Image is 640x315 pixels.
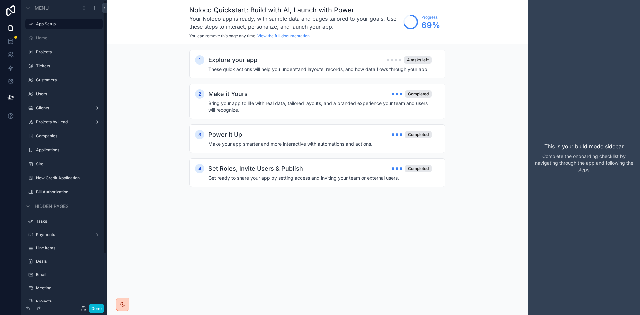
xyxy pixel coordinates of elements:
h2: Set Roles, Invite Users & Publish [208,164,303,173]
label: Projects by Lead [36,119,92,125]
label: Tickets [36,63,101,69]
a: View the full documentation. [257,33,311,38]
h2: Make it Yours [208,89,248,99]
div: scrollable content [107,44,528,206]
label: Email [36,272,101,277]
label: Site [36,161,101,167]
label: Meeting [36,285,101,291]
p: This is your build mode sidebar [544,142,624,150]
div: Completed [405,90,432,98]
div: Completed [405,131,432,138]
label: Projects [36,49,101,55]
span: Progress [421,15,440,20]
label: Companies [36,133,101,139]
label: Deals [36,259,101,264]
h4: Make your app smarter and more interactive with automations and actions. [208,141,432,147]
div: 4 [195,164,204,173]
p: Complete the onboarding checklist by navigating through the app and following the steps. [533,153,635,173]
label: Line Items [36,245,101,251]
label: Payments [36,232,92,237]
div: 4 tasks left [404,56,432,64]
h2: Explore your app [208,55,257,65]
label: Projects [36,299,101,304]
div: 2 [195,89,204,99]
label: New Credit Application [36,175,101,181]
div: Completed [405,165,432,172]
label: App Setup [36,21,99,27]
label: Users [36,91,101,97]
span: You can remove this page any time. [189,33,256,38]
h4: Get ready to share your app by setting access and inviting your team or external users. [208,175,432,181]
label: Bill Authorization [36,189,101,195]
label: Home [36,35,101,41]
span: 69 % [421,20,440,31]
span: Hidden pages [35,203,69,210]
h1: Noloco Quickstart: Build with AI, Launch with Power [189,5,400,15]
h3: Your Noloco app is ready, with sample data and pages tailored to your goals. Use these steps to i... [189,15,400,31]
label: Clients [36,105,92,111]
h2: Power It Up [208,130,242,139]
span: Menu [35,5,49,11]
label: Applications [36,147,101,153]
label: Customers [36,77,101,83]
div: 3 [195,130,204,139]
button: Done [89,304,104,313]
h4: Bring your app to life with real data, tailored layouts, and a branded experience your team and u... [208,100,432,113]
div: 1 [195,55,204,65]
h4: These quick actions will help you understand layouts, records, and how data flows through your app. [208,66,432,73]
label: Tasks [36,219,101,224]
